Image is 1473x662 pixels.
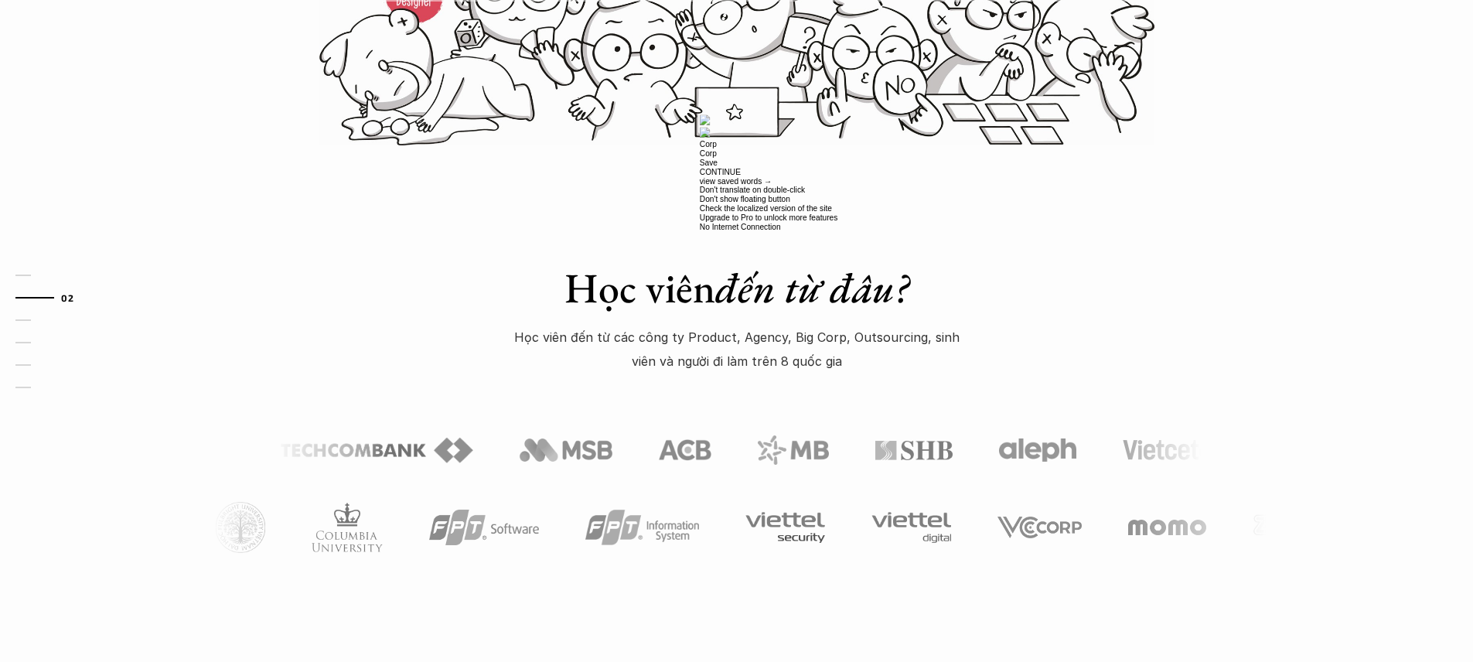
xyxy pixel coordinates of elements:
[505,326,969,373] p: Học viên đến từ các công ty Product, Agency, Big Corp, Outsourcing, sinh viên và người đi làm trê...
[700,176,838,186] div: view saved words →
[700,168,838,177] div: CONTINUE
[700,159,838,168] div: Save
[466,263,1008,313] h1: Học viên
[700,149,838,159] div: Corp
[15,288,89,307] a: 02
[61,292,73,302] strong: 02
[700,204,832,213] a: There is a localized version of this website
[700,140,838,149] div: Corp
[700,213,838,223] span: Upgrade to Pro to unlock more features
[700,223,781,232] span: No Internet Connection
[700,128,711,138] img: vi.png
[700,195,790,204] span: You won't see a floating translation button when you select text again.
[700,115,711,126] img: en.png
[700,186,805,195] span: You won't see a translation window when you double-click on a word again.
[715,261,909,315] em: đến từ đâu?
